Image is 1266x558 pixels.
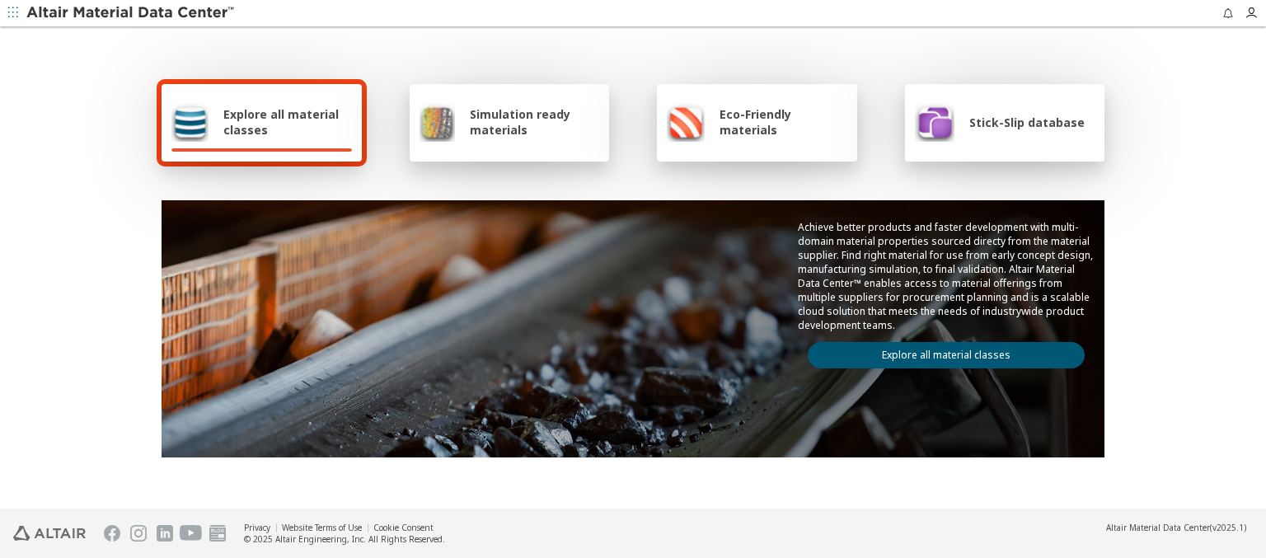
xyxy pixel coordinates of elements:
[470,106,599,138] span: Simulation ready materials
[1106,522,1246,533] div: (v2025.1)
[244,533,445,545] div: © 2025 Altair Engineering, Inc. All Rights Reserved.
[667,102,705,142] img: Eco-Friendly materials
[171,102,209,142] img: Explore all material classes
[808,342,1085,368] a: Explore all material classes
[26,5,237,21] img: Altair Material Data Center
[13,526,86,541] img: Altair Engineering
[223,106,352,138] span: Explore all material classes
[798,220,1095,332] p: Achieve better products and faster development with multi-domain material properties sourced dire...
[969,115,1085,130] span: Stick-Slip database
[915,102,954,142] img: Stick-Slip database
[420,102,455,142] img: Simulation ready materials
[282,522,362,533] a: Website Terms of Use
[1106,522,1210,533] span: Altair Material Data Center
[373,522,434,533] a: Cookie Consent
[244,522,270,533] a: Privacy
[720,106,846,138] span: Eco-Friendly materials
